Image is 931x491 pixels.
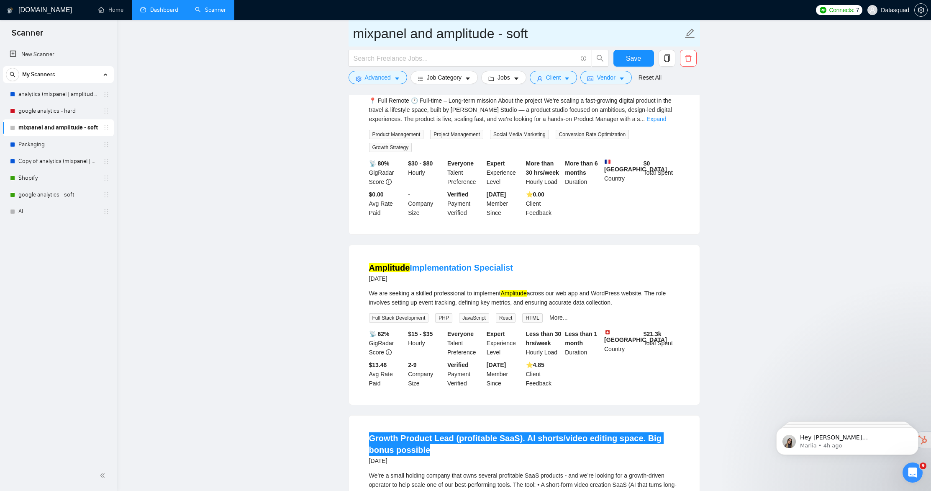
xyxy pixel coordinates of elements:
[103,158,110,165] span: holder
[605,159,610,165] img: 🇫🇷
[406,159,446,186] div: Hourly
[485,159,524,186] div: Experience Level
[410,71,478,84] button: barsJob Categorycaret-down
[103,108,110,114] span: holder
[36,32,144,40] p: Message from Mariia, sent 4h ago
[485,329,524,357] div: Experience Level
[829,5,854,15] span: Connects:
[764,410,931,468] iframe: Intercom notifications message
[903,463,923,483] iframe: Intercom live chat
[640,116,645,122] span: ...
[644,331,662,337] b: $ 21.3k
[481,71,526,84] button: folderJobscaret-down
[369,130,424,139] span: Product Management
[406,360,446,388] div: Company Size
[408,362,416,368] b: 2-9
[619,75,625,82] span: caret-down
[526,362,544,368] b: ⭐️ 4.85
[369,160,390,167] b: 📡 80%
[642,329,681,357] div: Total Spent
[563,159,603,186] div: Duration
[3,66,114,220] li: My Scanners
[549,314,568,321] a: More...
[613,50,654,67] button: Save
[603,329,642,357] div: Country
[485,190,524,217] div: Member Since
[394,75,400,82] span: caret-down
[408,191,410,198] b: -
[6,72,19,78] span: search
[820,7,826,13] img: upwork-logo.png
[418,75,423,82] span: bars
[546,73,561,82] span: Client
[365,73,391,82] span: Advanced
[526,191,544,198] b: ⭐️ 0.00
[369,456,680,466] div: [DATE]
[6,68,19,81] button: search
[386,349,392,355] span: info-circle
[369,289,680,307] div: We are seeking a skilled professional to implement across our web app and WordPress website. The ...
[603,159,642,186] div: Country
[522,313,543,323] span: HTML
[564,75,570,82] span: caret-down
[446,190,485,217] div: Payment Verified
[369,331,390,337] b: 📡 62%
[487,362,506,368] b: [DATE]
[537,75,543,82] span: user
[367,190,407,217] div: Avg Rate Paid
[369,263,513,272] a: AmplitudeImplementation Specialist
[369,434,662,455] a: Growth Product Lead (profitable SaaS). AI shorts/video editing space. Big bonus possible
[367,329,407,357] div: GigRadar Score
[626,53,641,64] span: Save
[5,27,50,44] span: Scanner
[604,159,667,173] b: [GEOGRAPHIC_DATA]
[488,75,494,82] span: folder
[103,91,110,98] span: holder
[408,331,433,337] b: $15 - $35
[513,75,519,82] span: caret-down
[914,7,928,13] a: setting
[18,86,98,103] a: analytics (mixpanel | amplitude | posthog | statsig)
[856,5,859,15] span: 7
[526,331,562,346] b: Less than 30 hrs/week
[430,130,483,139] span: Project Management
[487,160,505,167] b: Expert
[914,3,928,17] button: setting
[556,130,629,139] span: Conversion Rate Optimization
[369,362,387,368] b: $13.46
[592,54,608,62] span: search
[487,191,506,198] b: [DATE]
[646,116,666,122] a: Expand
[18,103,98,119] a: google analytics - hard
[500,290,526,297] mark: Amplitude
[565,331,597,346] b: Less than 1 month
[356,75,362,82] span: setting
[685,28,695,39] span: edit
[18,136,98,153] a: Packaging
[597,73,615,82] span: Vendor
[659,50,675,67] button: copy
[435,313,452,323] span: PHP
[605,329,610,335] img: 🇨🇭
[490,130,549,139] span: Social Media Marketing
[580,71,631,84] button: idcardVendorcaret-down
[18,186,98,203] a: google analytics - soft
[487,331,505,337] b: Expert
[18,203,98,220] a: AI
[446,360,485,388] div: Payment Verified
[581,56,586,61] span: info-circle
[642,159,681,186] div: Total Spent
[447,160,474,167] b: Everyone
[406,329,446,357] div: Hourly
[639,73,662,82] a: Reset All
[565,160,598,176] b: More than 6 months
[369,143,412,152] span: Growth Strategy
[659,54,675,62] span: copy
[563,329,603,357] div: Duration
[386,179,392,185] span: info-circle
[524,360,564,388] div: Client Feedback
[459,313,489,323] span: JavaScript
[36,24,144,198] span: Hey [PERSON_NAME][EMAIL_ADDRESS][DOMAIN_NAME], Do you want to learn how to integrate GigRadar wit...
